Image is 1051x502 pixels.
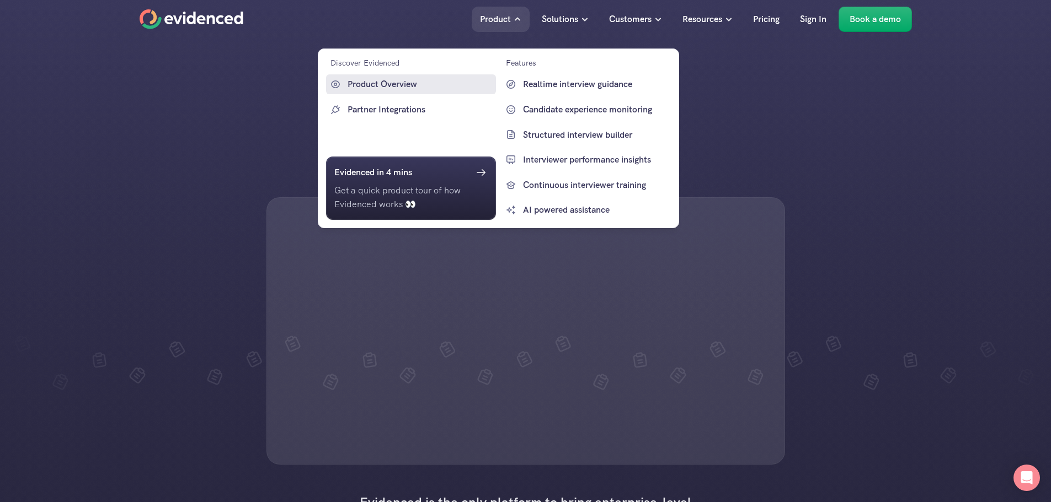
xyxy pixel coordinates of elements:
[522,203,668,217] p: AI powered assistance
[334,165,412,180] h6: Evidenced in 4 mins
[369,66,683,159] h1: Run interviews you can rely on.
[753,12,780,26] p: Pricing
[330,57,399,69] p: Discover Evidenced
[348,102,493,117] p: Partner Integrations
[522,102,668,117] p: Candidate experience monitoring
[501,200,671,220] a: AI powered assistance
[542,12,578,26] p: Solutions
[682,12,722,26] p: Resources
[522,127,668,142] p: Structured interview builder
[501,100,671,120] a: Candidate experience monitoring
[792,7,835,32] a: Sign In
[334,183,488,212] p: Get a quick product tour of how Evidenced works 👀
[745,7,788,32] a: Pricing
[609,12,652,26] p: Customers
[326,100,496,120] a: Partner Integrations
[480,12,511,26] p: Product
[326,156,496,220] a: Evidenced in 4 minsGet a quick product tour of how Evidenced works 👀
[1013,465,1040,491] div: Open Intercom Messenger
[501,175,671,195] a: Continuous interviewer training
[839,7,912,32] a: Book a demo
[522,178,668,192] p: Continuous interviewer training
[850,12,901,26] p: Book a demo
[522,153,668,167] p: Interviewer performance insights
[348,77,493,91] p: Product Overview
[501,74,671,94] a: Realtime interview guidance
[501,150,671,170] a: Interviewer performance insights
[522,77,668,91] p: Realtime interview guidance
[800,12,826,26] p: Sign In
[501,125,671,144] a: Structured interview builder
[326,74,496,94] a: Product Overview
[140,9,243,29] a: Home
[505,57,536,69] p: Features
